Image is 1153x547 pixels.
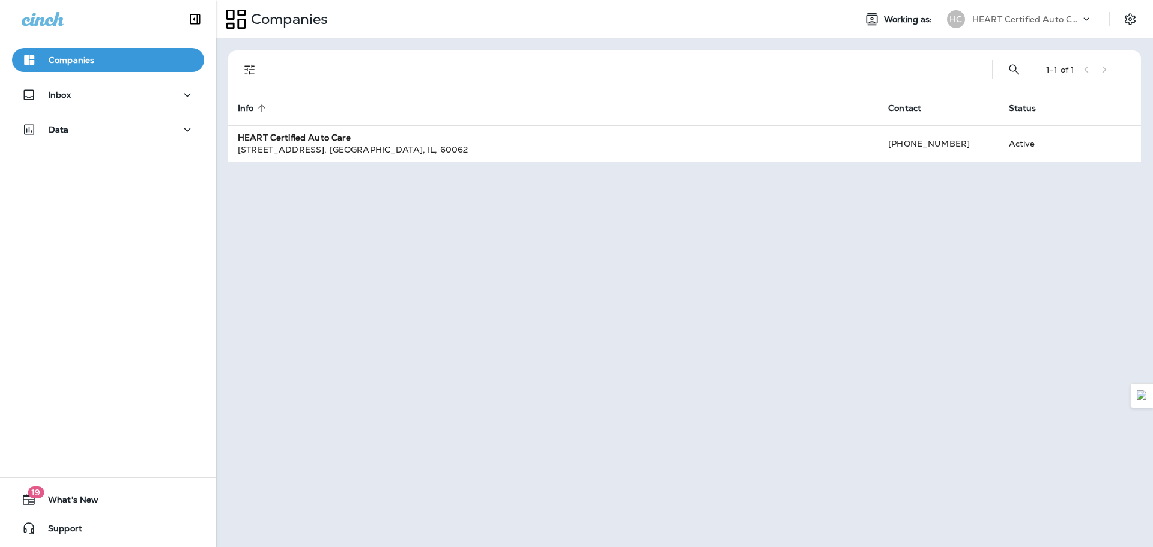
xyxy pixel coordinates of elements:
p: Data [49,125,69,134]
td: [PHONE_NUMBER] [879,125,999,162]
button: Inbox [12,83,204,107]
strong: HEART Certified Auto Care [238,132,351,143]
span: Working as: [884,14,935,25]
td: Active [999,125,1076,162]
p: HEART Certified Auto Care [972,14,1080,24]
span: What's New [36,495,98,509]
button: Collapse Sidebar [178,7,212,31]
span: Info [238,103,254,113]
div: [STREET_ADDRESS] , [GEOGRAPHIC_DATA] , IL , 60062 [238,144,869,156]
button: Data [12,118,204,142]
span: Status [1009,103,1052,113]
span: Contact [888,103,921,113]
span: Contact [888,103,937,113]
p: Companies [246,10,328,28]
span: 19 [28,486,44,498]
button: Filters [238,58,262,82]
div: HC [947,10,965,28]
button: Support [12,516,204,540]
div: 1 - 1 of 1 [1046,65,1074,74]
span: Support [36,524,82,538]
p: Inbox [48,90,71,100]
button: Settings [1119,8,1141,30]
span: Info [238,103,270,113]
img: Detect Auto [1137,390,1148,401]
button: Companies [12,48,204,72]
p: Companies [49,55,94,65]
button: Search Companies [1002,58,1026,82]
button: 19What's New [12,488,204,512]
span: Status [1009,103,1036,113]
